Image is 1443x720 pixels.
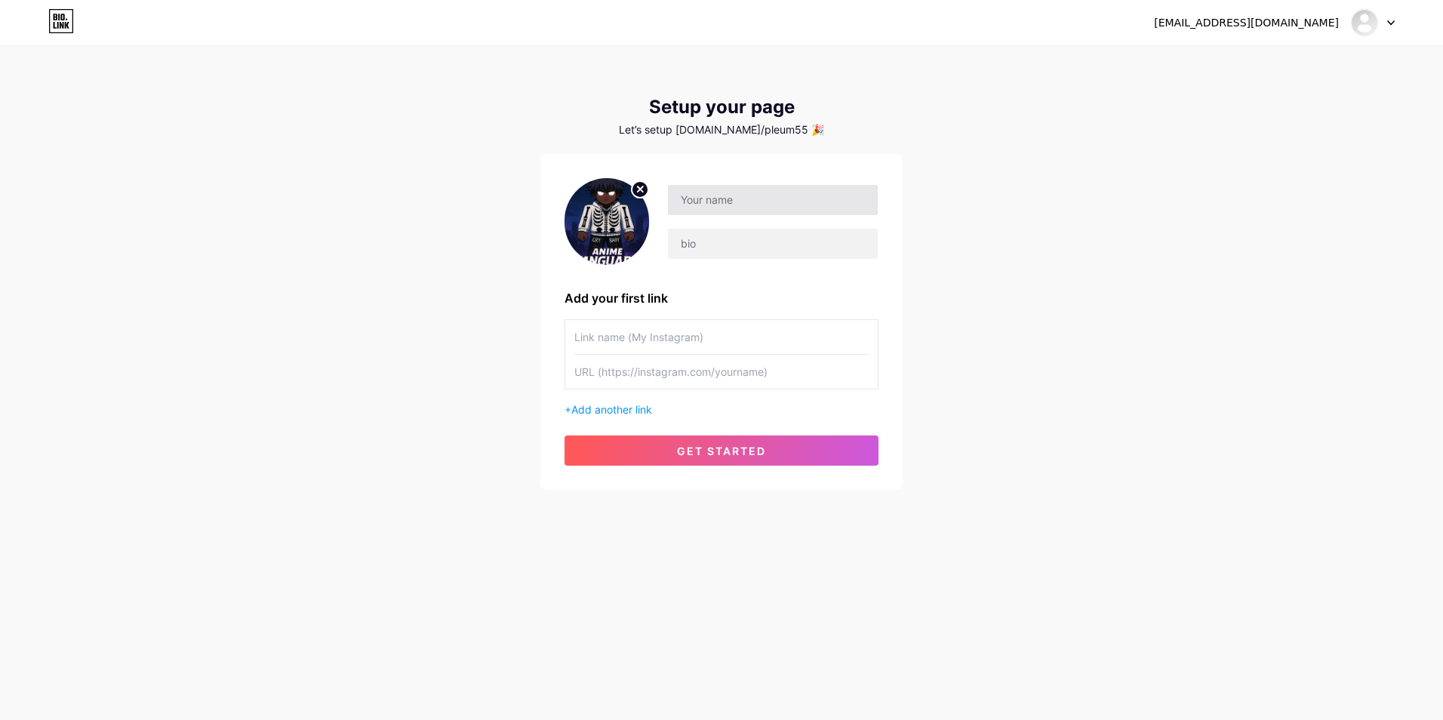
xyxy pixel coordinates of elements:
[574,320,869,354] input: Link name (My Instagram)
[677,445,766,457] span: get started
[574,355,869,389] input: URL (https://instagram.com/yourname)
[540,97,903,118] div: Setup your page
[565,402,878,417] div: +
[1350,8,1379,37] img: pleum55
[1154,15,1339,31] div: [EMAIL_ADDRESS][DOMAIN_NAME]
[565,178,649,265] img: profile pic
[540,124,903,136] div: Let’s setup [DOMAIN_NAME]/pleum55 🎉
[571,403,652,416] span: Add another link
[565,289,878,307] div: Add your first link
[668,185,878,215] input: Your name
[565,435,878,466] button: get started
[668,229,878,259] input: bio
